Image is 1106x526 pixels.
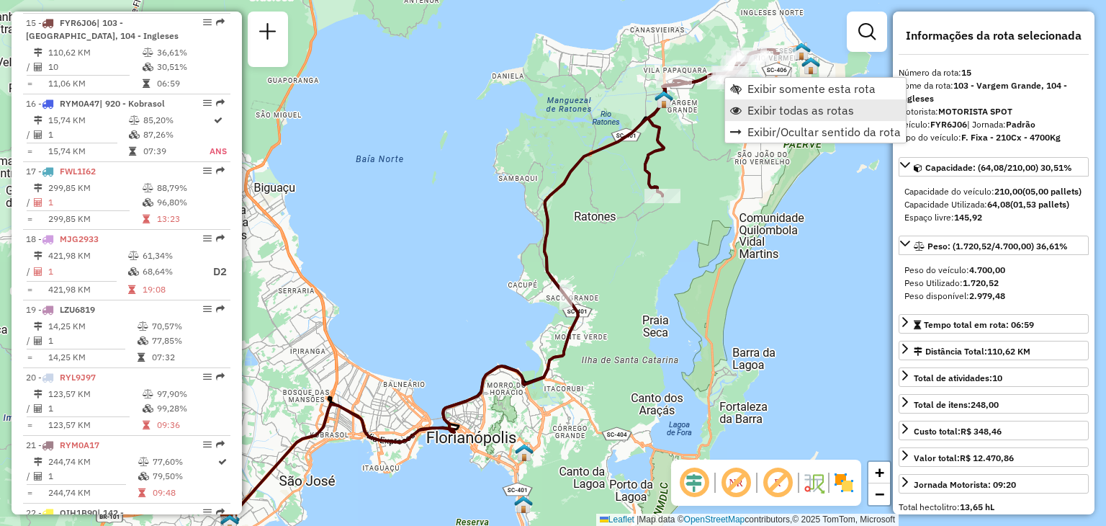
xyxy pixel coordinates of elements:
[963,277,999,288] strong: 1.720,52
[138,458,149,466] i: % de utilização do peso
[216,305,225,313] em: Rota exportada
[203,18,212,27] em: Opções
[34,198,42,207] i: Total de Atividades
[899,421,1089,440] a: Custo total:R$ 348,46
[725,78,906,99] li: Exibir somente esta rota
[128,285,135,294] i: Tempo total em rota
[899,118,1089,131] div: Veículo:
[26,144,33,159] td: =
[26,17,179,41] span: | 103 - [GEOGRAPHIC_DATA], 104 - Ingleses
[34,322,42,331] i: Distância Total
[26,233,99,244] span: 18 -
[143,144,209,159] td: 07:39
[961,132,1061,143] strong: F. Fixa - 210Cx - 4700Kg
[26,440,99,450] span: 21 -
[899,394,1089,414] a: Total de itens:248,00
[48,418,142,432] td: 123,57 KM
[60,17,96,28] span: FYR6J06
[218,458,227,466] i: Rota otimizada
[26,372,96,383] span: 20 -
[875,463,884,481] span: +
[1022,186,1082,197] strong: (05,00 pallets)
[143,215,150,223] i: Tempo total em rota
[143,48,153,57] i: % de utilização do peso
[725,99,906,121] li: Exibir todas as rotas
[34,267,42,276] i: Total de Atividades
[48,334,137,348] td: 1
[203,234,212,243] em: Opções
[214,116,222,125] i: Rota otimizada
[868,462,890,483] a: Zoom in
[99,98,165,109] span: | 920 - Kobrasol
[60,166,96,177] span: FWL1I62
[48,181,142,195] td: 299,85 KM
[904,290,1083,303] div: Peso disponível:
[142,282,199,297] td: 19:08
[151,319,224,334] td: 70,57%
[684,514,745,525] a: OpenStreetMap
[969,290,1005,301] strong: 2.979,48
[143,404,153,413] i: % de utilização da cubagem
[156,212,225,226] td: 13:23
[151,334,224,348] td: 77,85%
[216,99,225,107] em: Rota exportada
[34,336,42,345] i: Total de Atividades
[60,440,99,450] span: RYM0A17
[596,514,899,526] div: Map data © contributors,© 2025 TomTom, Microsoft
[961,426,1002,437] strong: R$ 348,46
[152,469,217,483] td: 79,50%
[156,195,225,210] td: 96,80%
[747,83,876,94] span: Exibir somente esta rota
[904,211,1083,224] div: Espaço livre:
[128,267,139,276] i: % de utilização da cubagem
[914,398,999,411] div: Total de itens:
[143,390,153,398] i: % de utilização do peso
[216,508,225,517] em: Rota exportada
[26,17,179,41] span: 15 -
[914,345,1030,358] div: Distância Total:
[26,76,33,91] td: =
[156,418,225,432] td: 09:36
[899,80,1067,104] strong: 103 - Vargem Grande, 104 - Ingleses
[967,119,1035,130] span: | Jornada:
[971,399,999,410] strong: 248,00
[216,440,225,449] em: Rota exportada
[914,373,1002,383] span: Total de atividades:
[938,106,1012,117] strong: MOTORISTA SPOT
[853,17,881,46] a: Exibir filtros
[34,116,42,125] i: Distância Total
[216,234,225,243] em: Rota exportada
[26,195,33,210] td: /
[899,314,1089,334] a: Tempo total em rota: 06:59
[48,76,142,91] td: 11,06 KM
[138,353,145,362] i: Tempo total em rota
[152,486,217,500] td: 09:48
[48,128,128,142] td: 1
[142,263,199,281] td: 68,64%
[48,350,137,365] td: 14,25 KM
[48,469,138,483] td: 1
[899,79,1089,105] div: Nome da rota:
[209,144,228,159] td: ANS
[129,147,136,156] i: Tempo total em rota
[26,304,95,315] span: 19 -
[637,514,639,525] span: |
[34,48,42,57] i: Distância Total
[143,113,209,128] td: 85,20%
[151,350,224,365] td: 07:32
[60,304,95,315] span: LZU6819
[203,440,212,449] em: Opções
[48,401,142,416] td: 1
[899,501,1089,514] div: Total hectolitro:
[899,105,1089,118] div: Motorista:
[26,98,165,109] span: 16 -
[899,179,1089,230] div: Capacidade: (64,08/210,00) 30,51%
[138,489,145,497] i: Tempo total em rota
[253,17,282,50] a: Nova sessão e pesquisa
[216,373,225,381] em: Rota exportada
[60,233,99,244] span: MJG2933
[129,130,140,139] i: % de utilização da cubagem
[203,99,212,107] em: Opções
[992,373,1002,383] strong: 10
[1010,199,1069,210] strong: (01,53 pallets)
